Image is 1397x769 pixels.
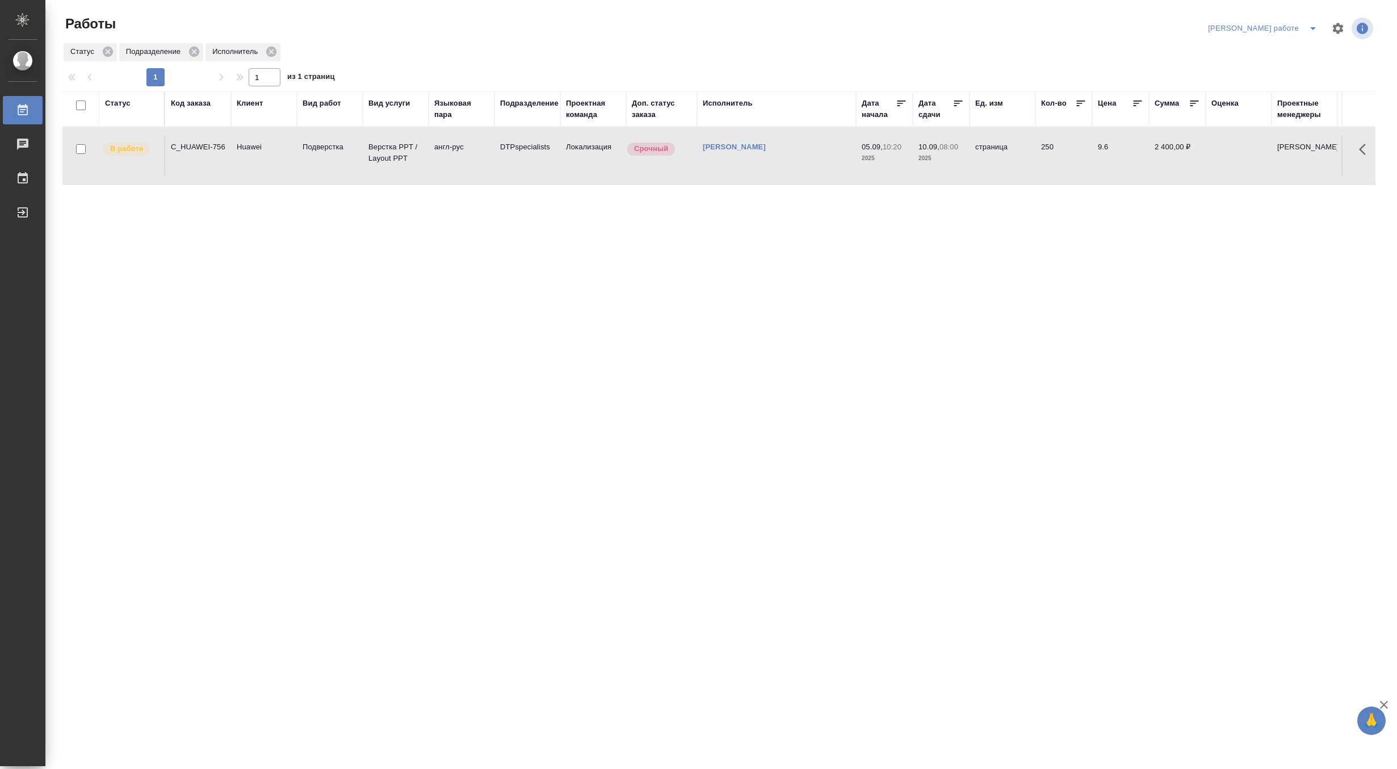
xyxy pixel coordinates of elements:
[566,98,620,120] div: Проектная команда
[105,98,131,109] div: Статус
[70,46,98,57] p: Статус
[939,143,958,151] p: 08:00
[1035,136,1092,175] td: 250
[1098,98,1117,109] div: Цена
[64,43,117,61] div: Статус
[303,98,341,109] div: Вид работ
[237,141,291,153] p: Huawei
[171,141,225,153] div: C_HUAWEI-756
[1357,707,1386,735] button: 🙏
[119,43,203,61] div: Подразделение
[1149,136,1206,175] td: 2 400,00 ₽
[634,143,668,154] p: Срочный
[171,98,211,109] div: Код заказа
[429,136,494,175] td: англ-рус
[703,98,753,109] div: Исполнитель
[1352,136,1379,163] button: Здесь прячутся важные кнопки
[918,98,953,120] div: Дата сдачи
[368,141,423,164] p: Верстка PPT / Layout PPT
[110,143,143,154] p: В работе
[1277,98,1332,120] div: Проектные менеджеры
[287,70,335,86] span: из 1 страниц
[862,143,883,151] p: 05.09,
[918,153,964,164] p: 2025
[434,98,489,120] div: Языковая пара
[703,143,766,151] a: [PERSON_NAME]
[126,46,184,57] p: Подразделение
[62,15,116,33] span: Работы
[1041,98,1067,109] div: Кол-во
[205,43,280,61] div: Исполнитель
[970,136,1035,175] td: страница
[303,141,357,153] p: Подверстка
[883,143,901,151] p: 10:20
[102,141,158,157] div: Исполнитель выполняет работу
[368,98,410,109] div: Вид услуги
[1324,15,1352,42] span: Настроить таблицу
[1205,19,1324,37] div: split button
[500,98,559,109] div: Подразделение
[560,136,626,175] td: Локализация
[212,46,262,57] p: Исполнитель
[632,98,691,120] div: Доп. статус заказа
[1092,136,1149,175] td: 9.6
[1211,98,1239,109] div: Оценка
[975,98,1003,109] div: Ед. изм
[862,98,896,120] div: Дата начала
[237,98,263,109] div: Клиент
[918,143,939,151] p: 10.09,
[862,153,907,164] p: 2025
[1272,136,1337,175] td: [PERSON_NAME]
[1155,98,1179,109] div: Сумма
[494,136,560,175] td: DTPspecialists
[1362,709,1381,733] span: 🙏
[1352,18,1375,39] span: Посмотреть информацию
